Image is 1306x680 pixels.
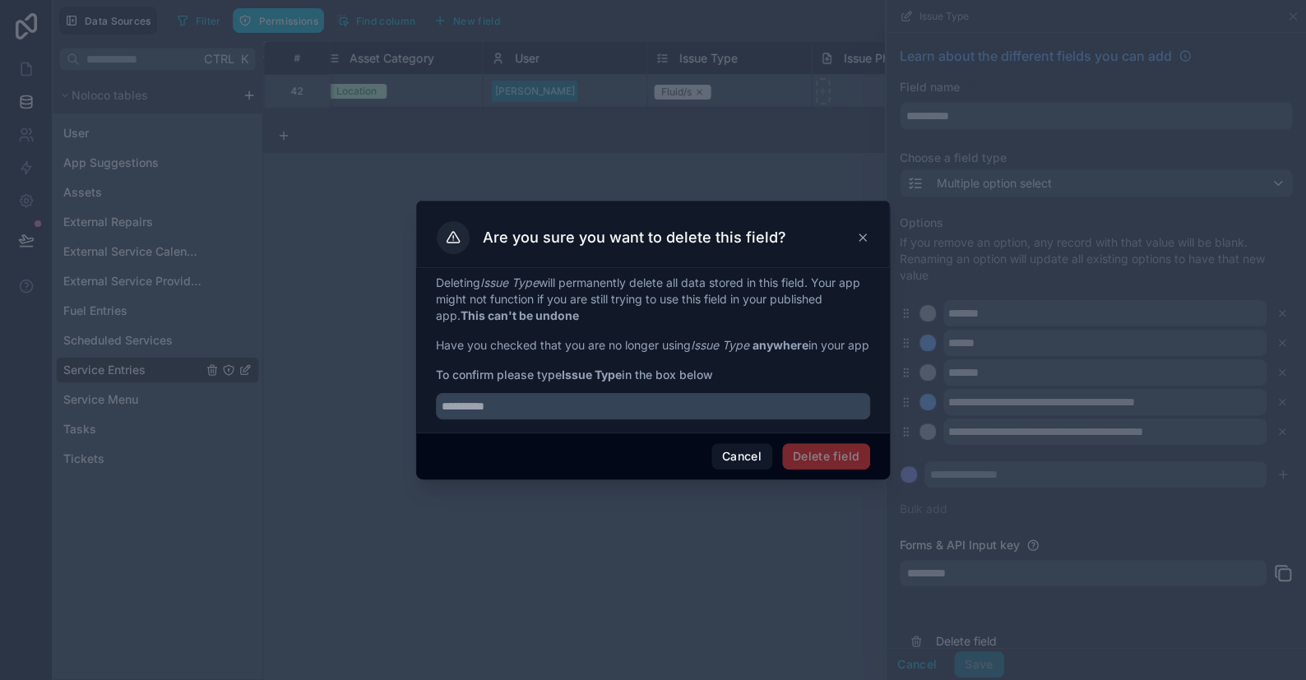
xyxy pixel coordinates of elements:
[436,367,870,383] span: To confirm please type in the box below
[436,275,870,324] p: Deleting will permanently delete all data stored in this field. Your app might not function if yo...
[562,368,622,382] strong: Issue Type
[483,228,786,247] h3: Are you sure you want to delete this field?
[711,443,772,470] button: Cancel
[753,338,808,352] strong: anywhere
[480,275,539,289] em: Issue Type
[461,308,579,322] strong: This can't be undone
[691,338,749,352] em: Issue Type
[436,337,870,354] p: Have you checked that you are no longer using in your app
